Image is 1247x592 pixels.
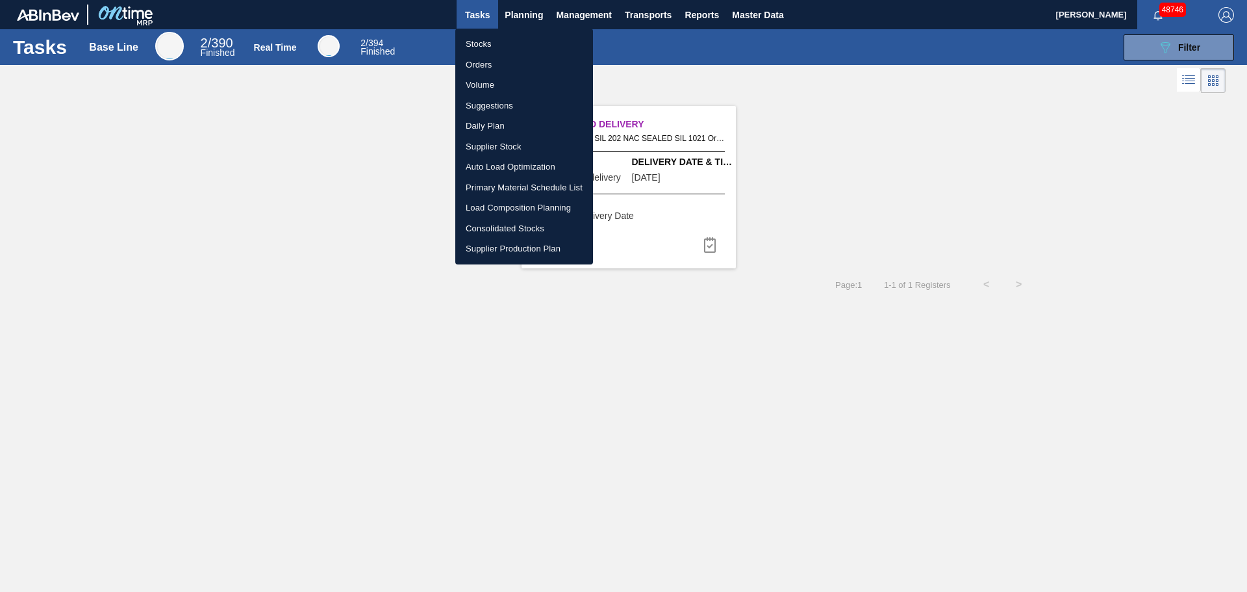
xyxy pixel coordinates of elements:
[455,96,593,116] a: Suggestions
[455,218,593,239] a: Consolidated Stocks
[455,75,593,96] a: Volume
[455,116,593,136] a: Daily Plan
[455,238,593,259] a: Supplier Production Plan
[455,157,593,177] a: Auto Load Optimization
[455,198,593,218] a: Load Composition Planning
[455,136,593,157] a: Supplier Stock
[455,177,593,198] a: Primary Material Schedule List
[455,34,593,55] a: Stocks
[455,55,593,75] a: Orders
